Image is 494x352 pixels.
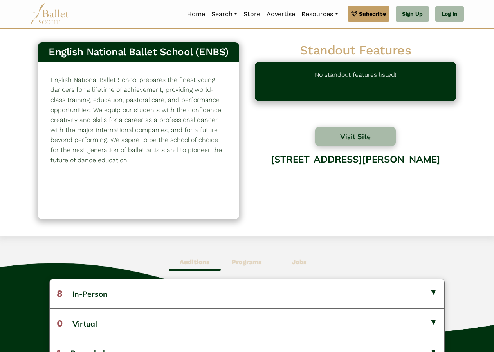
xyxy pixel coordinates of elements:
[315,127,396,146] button: Visit Site
[50,308,444,338] button: 0Virtual
[348,6,389,22] a: Subscribe
[232,258,262,266] b: Programs
[57,318,63,329] span: 0
[50,279,444,308] button: 8In-Person
[298,6,341,22] a: Resources
[255,42,456,59] h2: Standout Features
[180,258,210,266] b: Auditions
[435,6,464,22] a: Log In
[50,75,227,165] p: English National Ballet School prepares the finest young dancers for a lifetime of achievement, p...
[255,148,456,211] div: [STREET_ADDRESS][PERSON_NAME]
[396,6,429,22] a: Sign Up
[359,9,386,18] span: Subscribe
[57,288,63,299] span: 8
[184,6,208,22] a: Home
[44,45,233,59] h3: English National Ballet School (ENBS)
[263,6,298,22] a: Advertise
[208,6,240,22] a: Search
[240,6,263,22] a: Store
[292,258,307,266] b: Jobs
[351,9,357,18] img: gem.svg
[315,70,397,93] p: No standout features listed!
